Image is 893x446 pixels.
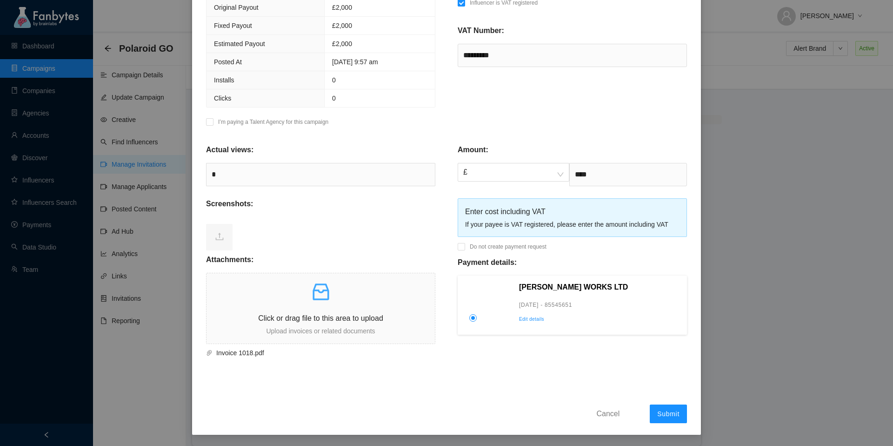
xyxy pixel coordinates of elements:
[215,232,224,241] span: upload
[206,198,253,209] p: Screenshots:
[519,300,681,310] p: [DATE] - 85545651
[213,348,424,358] span: Invoice 1018.pdf
[214,95,231,102] span: Clicks
[214,22,252,29] span: Fixed Payout
[310,281,332,303] span: inbox
[207,326,435,336] p: Upload invoices or related documents
[332,40,352,47] span: £2,000
[332,22,352,29] span: £2,000
[214,40,265,47] span: Estimated Payout
[206,144,253,155] p: Actual views:
[207,312,435,324] p: Click or drag file to this area to upload
[650,405,687,423] button: Submit
[519,282,681,293] p: [PERSON_NAME] WORKS LTD
[214,76,234,84] span: Installs
[207,273,435,344] span: inboxClick or drag file to this area to uploadUpload invoices or related documents
[465,219,680,230] div: If your payee is VAT registered, please enter the amount including VAT
[463,163,564,181] span: £
[458,25,504,36] p: VAT Number:
[332,58,378,66] span: [DATE] 9:57 am
[214,4,259,11] span: Original Payout
[206,254,253,265] p: Attachments:
[596,408,620,419] span: Cancel
[206,350,213,356] span: paper-clip
[589,406,626,421] button: Cancel
[332,76,336,84] span: 0
[332,4,352,11] span: £ 2,000
[214,58,242,66] span: Posted At
[458,144,488,155] p: Amount:
[332,95,336,102] span: 0
[519,315,681,324] p: Edit details
[657,410,680,418] span: Submit
[465,206,680,217] div: Enter cost including VAT
[218,117,328,127] p: I’m paying a Talent Agency for this campaign
[470,242,546,251] p: Do not create payment request
[458,257,517,268] p: Payment details:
